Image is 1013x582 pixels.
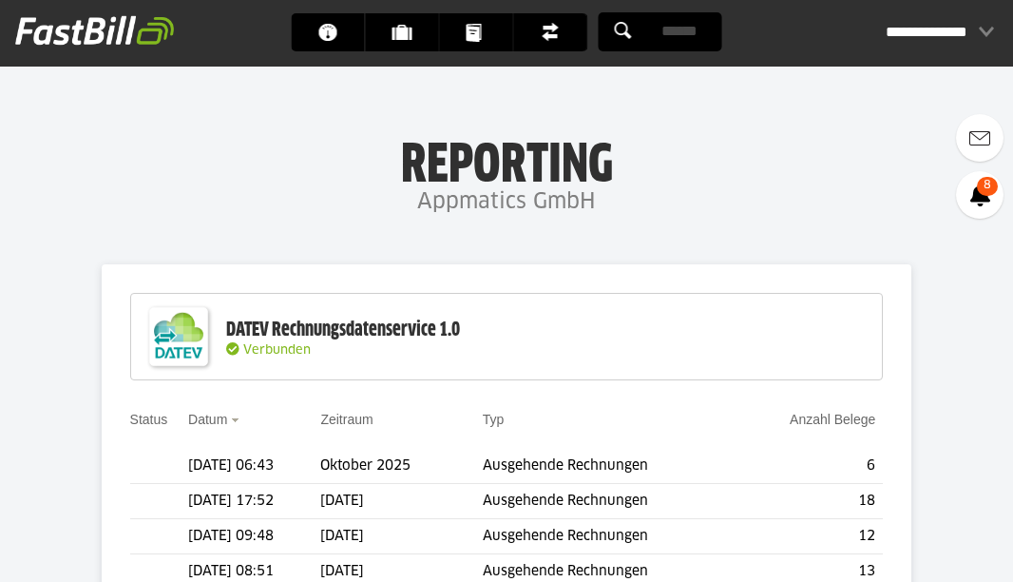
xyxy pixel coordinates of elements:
[320,449,482,484] td: Oktober 2025
[320,484,482,519] td: [DATE]
[188,484,320,519] td: [DATE] 17:52
[977,177,998,196] span: 8
[440,13,513,51] a: Dokumente
[231,418,243,422] img: sort_desc.gif
[483,412,505,427] a: Typ
[141,299,217,375] img: DATEV-Datenservice Logo
[15,15,174,46] img: fastbill_logo_white.png
[243,344,311,357] span: Verbunden
[956,171,1003,219] a: 8
[483,449,738,484] td: Ausgehende Rechnungen
[188,412,227,427] a: Datum
[867,525,994,572] iframe: Öffnet ein Widget, in dem Sie weitere Informationen finden
[292,13,365,51] a: Dashboard
[738,449,883,484] td: 6
[738,519,883,554] td: 12
[392,13,424,51] span: Kunden
[514,13,587,51] a: Finanzen
[541,13,572,51] span: Finanzen
[320,519,482,554] td: [DATE]
[366,13,439,51] a: Kunden
[190,134,823,184] h1: Reporting
[738,484,883,519] td: 18
[467,13,498,51] span: Dokumente
[318,13,350,51] span: Dashboard
[483,484,738,519] td: Ausgehende Rechnungen
[483,519,738,554] td: Ausgehende Rechnungen
[790,412,875,427] a: Anzahl Belege
[188,519,320,554] td: [DATE] 09:48
[188,449,320,484] td: [DATE] 06:43
[226,318,460,342] div: DATEV Rechnungsdatenservice 1.0
[130,412,168,427] a: Status
[320,412,373,427] a: Zeitraum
